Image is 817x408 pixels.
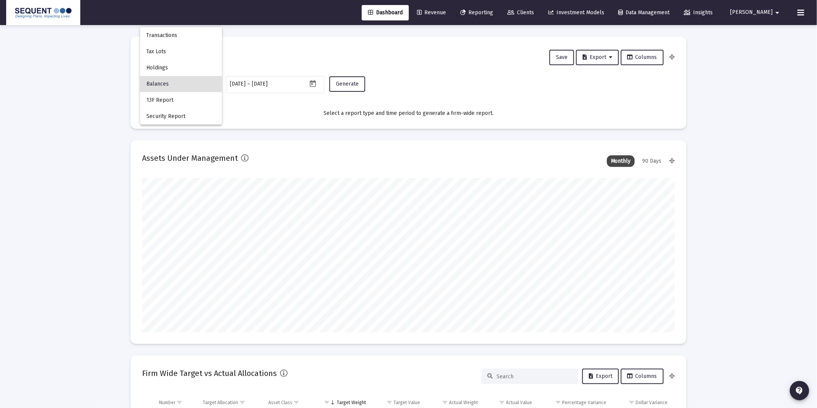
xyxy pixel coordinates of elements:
span: 13F Report [146,92,216,108]
span: Balances [146,76,216,92]
span: Holdings [146,60,216,76]
span: Tax Lots [146,44,216,60]
span: Security Report [146,108,216,125]
span: Transactions [146,27,216,44]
